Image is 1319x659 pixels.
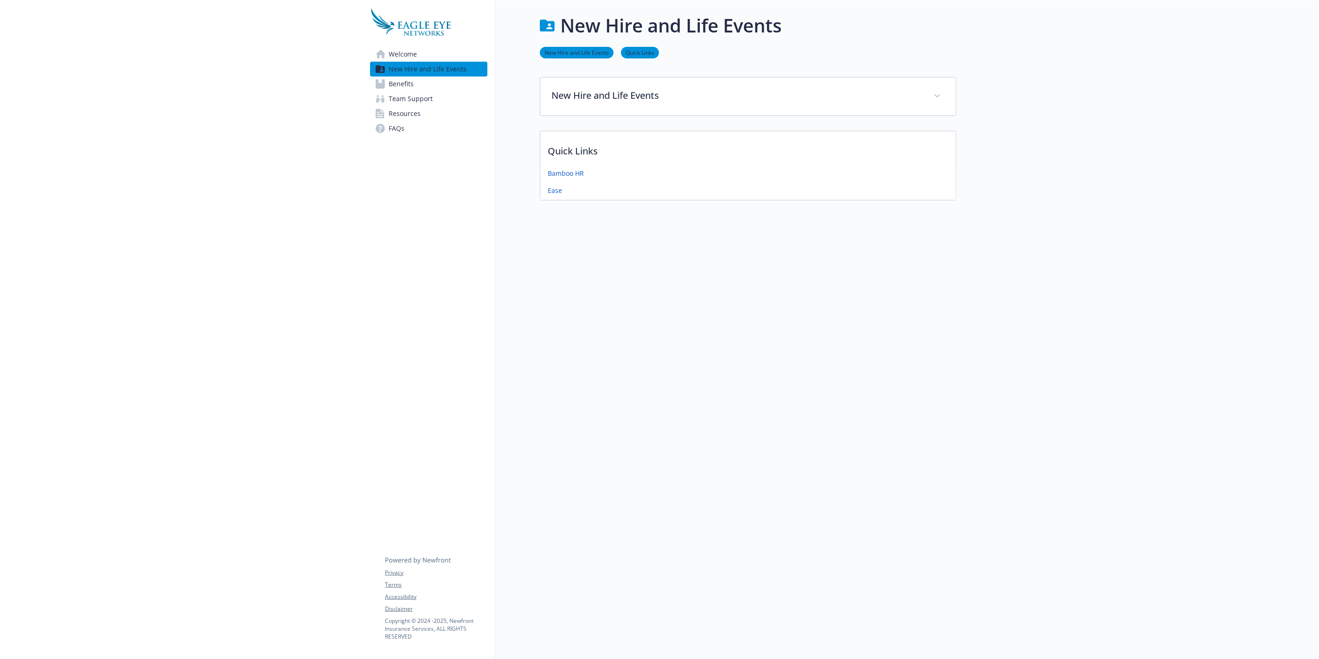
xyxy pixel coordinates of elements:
[385,569,487,577] a: Privacy
[389,77,414,91] span: Benefits
[385,581,487,589] a: Terms
[560,12,781,39] h1: New Hire and Life Events
[548,186,562,195] a: Ease
[385,593,487,601] a: Accessibility
[370,121,487,136] a: FAQs
[385,605,487,613] a: Disclaimer
[551,89,922,102] p: New Hire and Life Events
[540,48,614,57] a: New Hire and Life Events
[385,617,487,640] p: Copyright © 2024 - 2025 , Newfront Insurance Services, ALL RIGHTS RESERVED
[389,47,417,62] span: Welcome
[540,131,956,166] p: Quick Links
[389,121,404,136] span: FAQs
[548,168,584,178] a: Bamboo HR
[389,106,421,121] span: Resources
[370,47,487,62] a: Welcome
[370,77,487,91] a: Benefits
[540,77,956,115] div: New Hire and Life Events
[389,62,467,77] span: New Hire and Life Events
[621,48,659,57] a: Quick Links
[389,91,433,106] span: Team Support
[370,106,487,121] a: Resources
[370,91,487,106] a: Team Support
[370,62,487,77] a: New Hire and Life Events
